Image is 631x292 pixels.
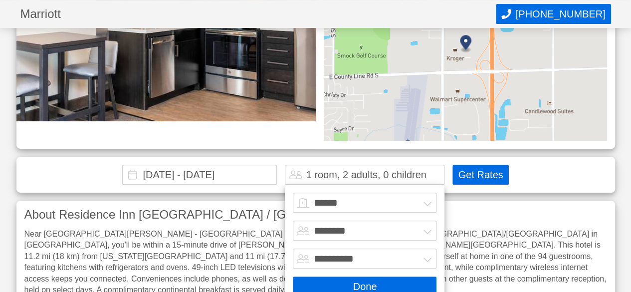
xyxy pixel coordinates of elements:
select: Rooms [293,193,436,213]
input: Choose Dates [122,165,277,185]
select: Children [293,249,436,269]
span: [PHONE_NUMBER] [515,8,605,20]
div: 1 room, 2 adults, 0 children [306,170,426,180]
select: Adults [293,221,436,241]
button: Get Rates [452,165,508,185]
button: Call [496,4,611,24]
h1: Marriott [20,8,496,20]
h3: About Residence Inn [GEOGRAPHIC_DATA] / [GEOGRAPHIC_DATA] [24,209,607,221]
